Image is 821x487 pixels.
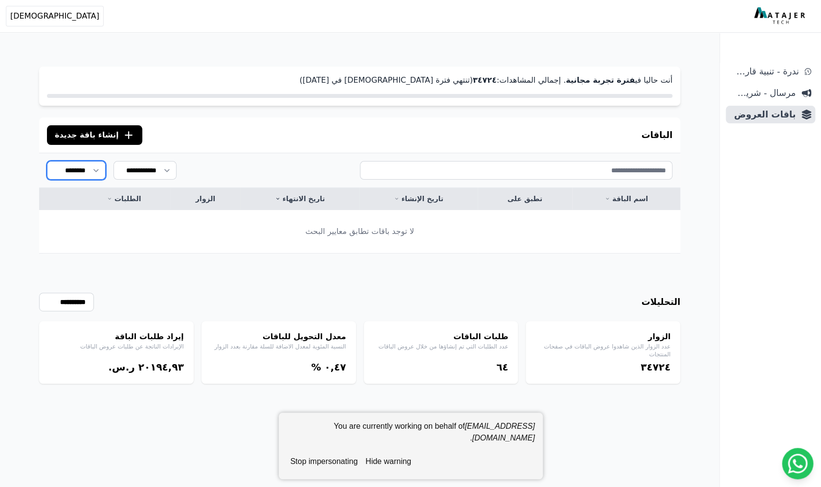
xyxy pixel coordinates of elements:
[55,129,119,141] span: إنشاء باقة جديدة
[324,361,346,373] bdi: ۰,٤٧
[287,452,362,471] button: stop impersonating
[730,108,796,121] span: باقات العروض
[49,343,184,350] p: الإيرادات الناتجة عن طلبات عروض الباقات
[473,75,497,85] strong: ۳٤٧٢٤
[211,343,346,350] p: النسبة المئوية لمعدل الاضافة للسلة مقارنة بعدد الزوار
[535,360,670,374] div: ۳٤٧٢٤
[641,295,680,309] h3: التحليلات
[374,331,509,343] h4: طلبات الباقات
[311,361,321,373] span: %
[47,74,672,86] p: أنت حاليا في . إجمالي المشاهدات: (تنتهي فترة [DEMOGRAPHIC_DATA] في [DATE])
[39,210,680,254] td: لا توجد باقات تطابق معايير البحث
[47,125,142,145] button: إنشاء باقة جديدة
[361,452,415,471] button: hide warning
[465,422,534,442] em: [EMAIL_ADDRESS][DOMAIN_NAME]
[535,343,670,358] p: عدد الزوار الذين شاهدوا عروض الباقات في صفحات المنتجات
[108,361,134,373] span: ر.س.
[49,331,184,343] h4: إيراد طلبات الباقة
[641,128,672,142] h3: الباقات
[730,86,796,100] span: مرسال - شريط دعاية
[478,188,572,210] th: تطبق على
[171,188,241,210] th: الزوار
[535,331,670,343] h4: الزوار
[10,10,99,22] span: [DEMOGRAPHIC_DATA]
[584,194,668,204] a: اسم الباقة
[211,331,346,343] h4: معدل التحويل للباقات
[371,194,466,204] a: تاريخ الإنشاء
[374,360,509,374] div: ٦٤
[138,361,184,373] bdi: ٢۰١٩٤,٩۳
[287,420,535,452] div: You are currently working on behalf of .
[6,6,104,26] button: [DEMOGRAPHIC_DATA]
[754,7,807,25] img: MatajerTech Logo
[252,194,347,204] a: تاريخ الانتهاء
[566,75,635,85] strong: فترة تجربة مجانية
[89,194,159,204] a: الطلبات
[374,343,509,350] p: عدد الطلبات التي تم إنشاؤها من خلال عروض الباقات
[730,65,799,78] span: ندرة - تنبية قارب علي النفاذ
